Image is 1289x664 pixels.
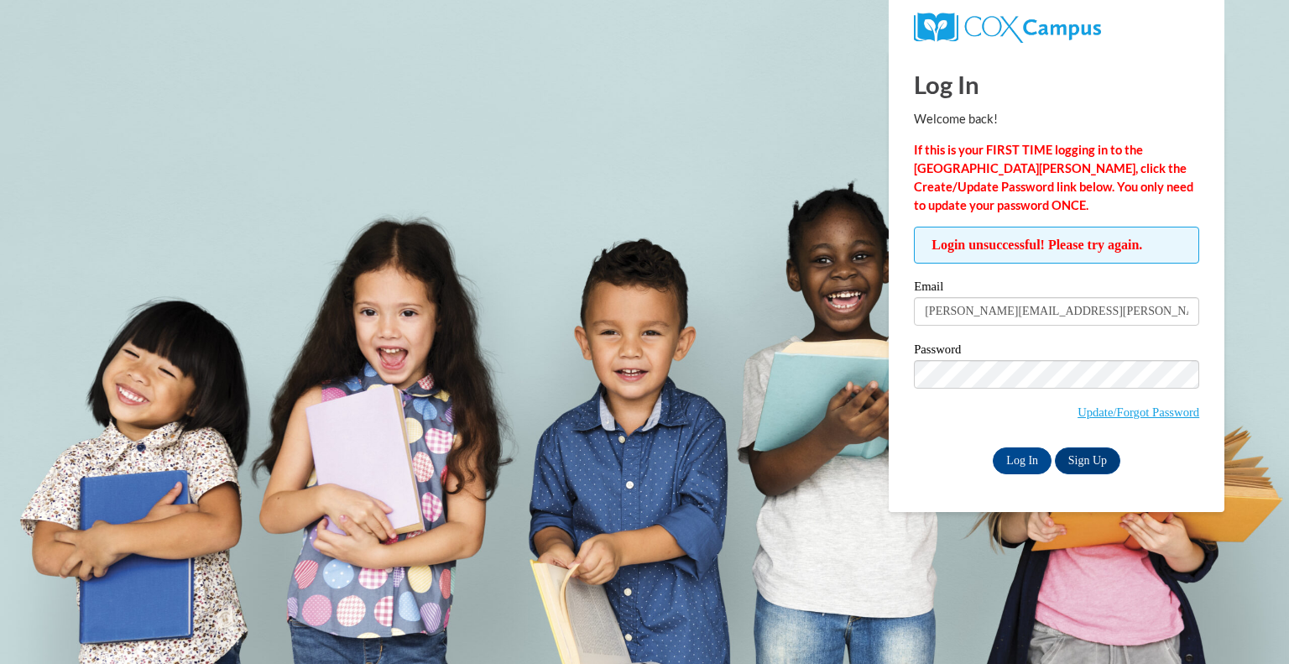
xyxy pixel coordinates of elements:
[914,280,1199,297] label: Email
[914,227,1199,264] span: Login unsuccessful! Please try again.
[1078,405,1199,419] a: Update/Forgot Password
[914,143,1193,212] strong: If this is your FIRST TIME logging in to the [GEOGRAPHIC_DATA][PERSON_NAME], click the Create/Upd...
[914,19,1101,34] a: COX Campus
[914,110,1199,128] p: Welcome back!
[914,13,1101,43] img: COX Campus
[993,447,1052,474] input: Log In
[914,343,1199,360] label: Password
[914,67,1199,102] h1: Log In
[1055,447,1120,474] a: Sign Up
